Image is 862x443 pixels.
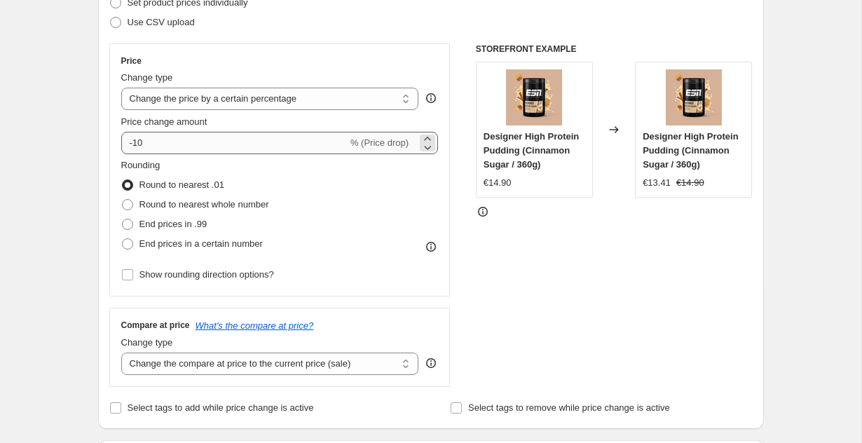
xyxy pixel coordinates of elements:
[139,179,224,190] span: Round to nearest .01
[139,219,207,229] span: End prices in .99
[139,238,263,249] span: End prices in a certain number
[121,116,207,127] span: Price change amount
[643,131,739,170] span: Designer High Protein Pudding (Cinnamon Sugar / 360g)
[484,176,512,190] div: €14.90
[121,160,160,170] span: Rounding
[128,402,314,413] span: Select tags to add while price change is active
[121,337,173,348] span: Change type
[506,69,562,125] img: 1_f490060c-af4a-42cb-a1ff-8f4d29ae22f3_80x.png
[424,356,438,370] div: help
[350,137,409,148] span: % (Price drop)
[643,176,671,190] div: €13.41
[121,55,142,67] h3: Price
[424,91,438,105] div: help
[139,199,269,210] span: Round to nearest whole number
[139,269,274,280] span: Show rounding direction options?
[121,320,190,331] h3: Compare at price
[121,72,173,83] span: Change type
[676,176,704,190] strike: €14.90
[196,320,314,331] button: What's the compare at price?
[476,43,753,55] h6: STOREFRONT EXAMPLE
[468,402,670,413] span: Select tags to remove while price change is active
[484,131,580,170] span: Designer High Protein Pudding (Cinnamon Sugar / 360g)
[121,132,348,154] input: -15
[666,69,722,125] img: 1_f490060c-af4a-42cb-a1ff-8f4d29ae22f3_80x.png
[128,17,195,27] span: Use CSV upload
